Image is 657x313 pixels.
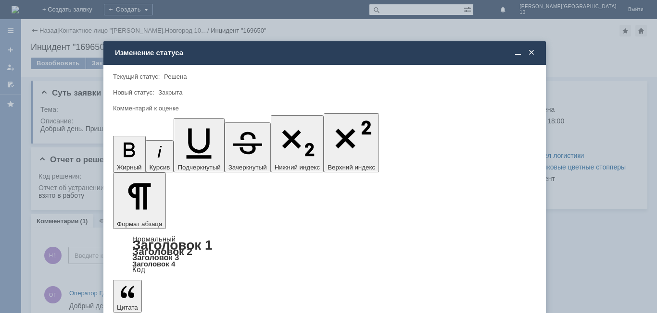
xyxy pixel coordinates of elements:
[113,73,160,80] label: Текущий статус:
[164,73,187,80] span: Решена
[513,48,523,57] span: Свернуть (Ctrl + M)
[113,236,536,273] div: Формат абзаца
[132,260,175,268] a: Заголовок 4
[113,136,146,172] button: Жирный
[228,164,267,171] span: Зачеркнутый
[113,89,154,96] label: Новый статус:
[328,164,375,171] span: Верхний индекс
[132,235,176,243] a: Нормальный
[275,164,320,171] span: Нижний индекс
[132,246,192,257] a: Заголовок 2
[113,172,166,229] button: Формат абзаца
[158,89,182,96] span: Закрыта
[324,113,379,172] button: Верхний индекс
[174,118,224,172] button: Подчеркнутый
[132,253,179,262] a: Заголовок 3
[271,115,324,172] button: Нижний индекс
[527,48,536,57] span: Закрыть
[146,140,174,172] button: Курсив
[177,164,220,171] span: Подчеркнутый
[113,280,142,313] button: Цитата
[117,164,142,171] span: Жирный
[117,220,162,228] span: Формат абзаца
[113,105,534,111] div: Комментарий к оценке
[225,122,271,172] button: Зачеркнутый
[150,164,170,171] span: Курсив
[132,238,213,253] a: Заголовок 1
[115,48,536,57] div: Изменение статуса
[132,265,145,274] a: Код
[117,304,138,311] span: Цитата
